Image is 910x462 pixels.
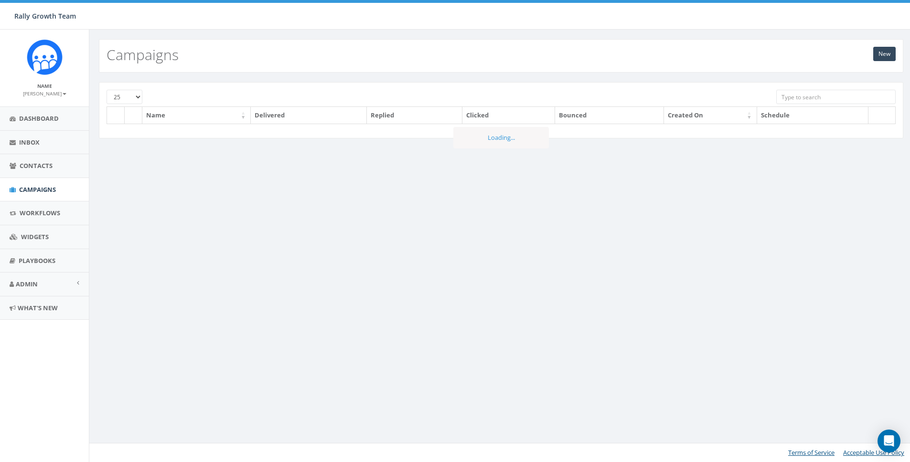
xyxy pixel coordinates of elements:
a: New [873,47,896,61]
span: Widgets [21,232,49,241]
span: Campaigns [19,185,56,194]
h2: Campaigns [107,47,179,63]
th: Replied [367,107,462,124]
th: Created On [664,107,757,124]
a: Acceptable Use Policy [843,448,904,457]
span: Dashboard [19,114,59,123]
th: Bounced [555,107,664,124]
span: Admin [16,280,38,288]
a: Terms of Service [788,448,835,457]
small: Name [37,83,52,89]
th: Name [142,107,251,124]
th: Schedule [757,107,869,124]
span: What's New [18,304,58,312]
th: Delivered [251,107,367,124]
span: Playbooks [19,256,55,265]
div: Loading... [453,127,549,148]
small: [PERSON_NAME] [23,90,66,97]
span: Workflows [20,209,60,217]
th: Clicked [462,107,555,124]
span: Rally Growth Team [14,11,76,21]
input: Type to search [776,90,896,104]
div: Open Intercom Messenger [878,430,900,452]
span: Contacts [20,161,53,170]
img: Icon_1.png [27,39,63,75]
span: Inbox [19,138,40,147]
a: [PERSON_NAME] [23,89,66,97]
